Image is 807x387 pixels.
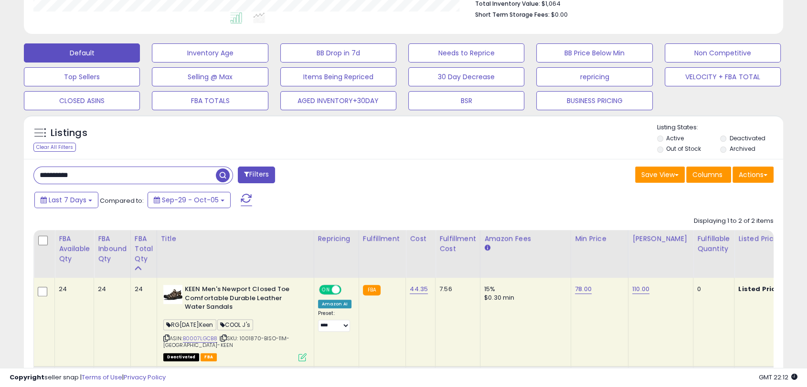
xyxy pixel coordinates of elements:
small: Amazon Fees. [484,244,490,252]
label: Archived [730,145,755,153]
a: 78.00 [575,284,592,294]
button: Top Sellers [24,67,140,86]
div: 24 [98,285,123,293]
div: 0 [697,285,727,293]
span: OFF [340,286,355,294]
button: AGED INVENTORY+30DAY [280,91,396,110]
span: All listings that are unavailable for purchase on Amazon for any reason other than out-of-stock [163,353,200,361]
button: BSR [408,91,524,110]
strong: Copyright [10,373,44,382]
b: Listed Price: [738,284,782,293]
span: Compared to: [100,196,144,205]
small: FBA [363,285,381,295]
button: BB Drop in 7d [280,43,396,63]
div: Min Price [575,234,624,244]
a: 110.00 [632,284,649,294]
div: 24 [59,285,86,293]
h5: Listings [51,126,87,140]
b: Short Term Storage Fees: [475,10,550,19]
div: Amazon AI [318,300,351,308]
div: Repricing [318,234,355,244]
span: 2025-10-13 22:12 GMT [759,373,797,382]
a: Privacy Policy [124,373,166,382]
button: BUSINESS PRICING [536,91,652,110]
button: FBA TOTALS [152,91,268,110]
button: Sep-29 - Oct-05 [148,192,231,208]
div: Fulfillment Cost [439,234,476,254]
button: VELOCITY + FBA TOTAL [665,67,781,86]
button: Filters [238,167,275,183]
div: Fulfillment [363,234,402,244]
div: FBA Available Qty [59,234,90,264]
div: FBA Total Qty [135,234,153,264]
a: B0007LGCB8 [183,335,218,343]
button: Save View [635,167,685,183]
div: Amazon Fees [484,234,567,244]
label: Out of Stock [666,145,701,153]
span: | SKU: 1001870-BISO-11M-[GEOGRAPHIC_DATA]-KEEN [163,335,290,349]
span: ON [320,286,332,294]
div: Cost [410,234,431,244]
button: Last 7 Days [34,192,98,208]
div: [PERSON_NAME] [632,234,689,244]
button: BB Price Below Min [536,43,652,63]
div: FBA inbound Qty [98,234,127,264]
button: Needs to Reprice [408,43,524,63]
button: CLOSED ASINS [24,91,140,110]
span: COOL J's [217,319,253,330]
button: Items Being Repriced [280,67,396,86]
div: Displaying 1 to 2 of 2 items [694,217,774,226]
button: Columns [686,167,731,183]
div: 7.56 [439,285,473,293]
div: Title [161,234,310,244]
button: Default [24,43,140,63]
span: Sep-29 - Oct-05 [162,195,219,205]
span: Columns [692,170,722,179]
b: KEEN Men's Newport Closed Toe Comfortable Durable Leather Water Sandals [185,285,301,314]
div: Fulfillable Quantity [697,234,730,254]
a: 44.35 [410,284,428,294]
div: Clear All Filters [33,143,76,152]
button: repricing [536,67,652,86]
a: Terms of Use [82,373,122,382]
div: Preset: [318,310,351,332]
div: 24 [135,285,149,293]
button: Non Competitive [665,43,781,63]
span: RG[DATE]Keen [163,319,216,330]
label: Deactivated [730,134,765,142]
label: Active [666,134,684,142]
button: Actions [733,167,774,183]
div: $0.30 min [484,293,563,302]
span: Last 7 Days [49,195,86,205]
button: Inventory Age [152,43,268,63]
span: $0.00 [551,10,568,19]
p: Listing States: [657,123,783,132]
button: Selling @ Max [152,67,268,86]
button: 30 Day Decrease [408,67,524,86]
img: 41gzxRP98KL._SL40_.jpg [163,285,182,304]
span: FBA [201,353,217,361]
div: seller snap | | [10,373,166,382]
div: 15% [484,285,563,293]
